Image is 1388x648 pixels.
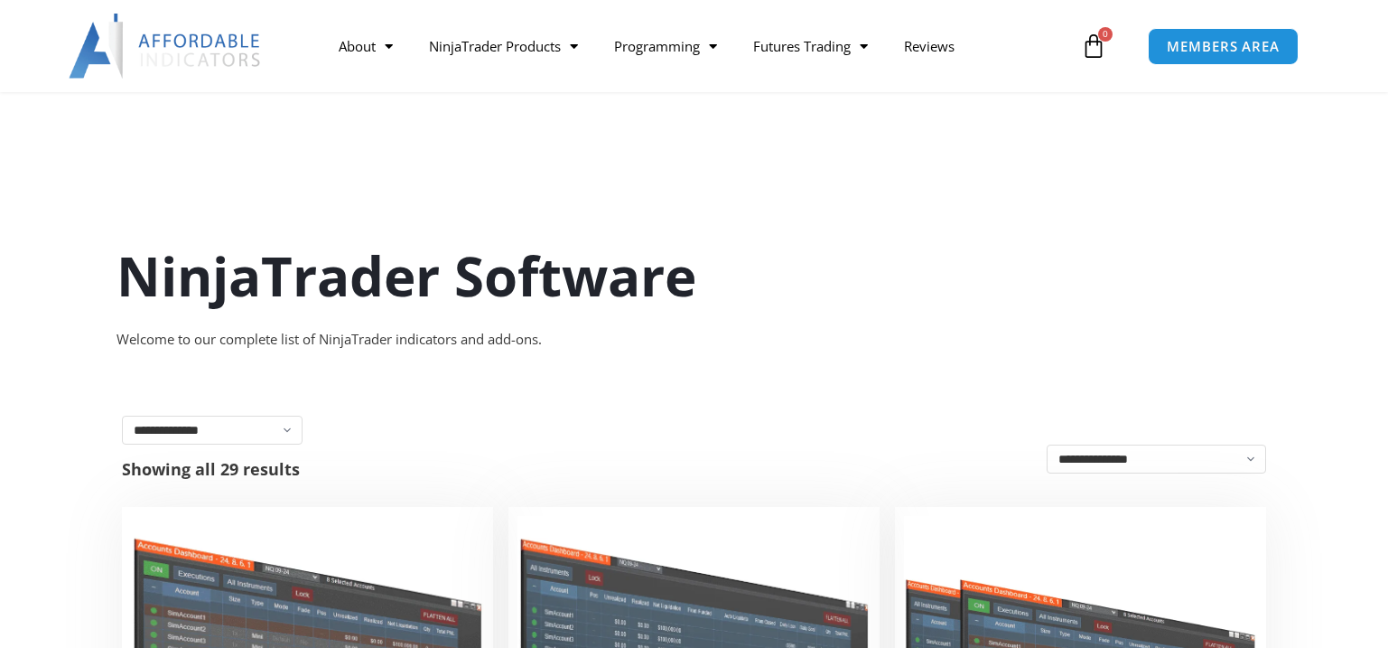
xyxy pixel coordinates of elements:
[321,25,411,67] a: About
[116,238,1272,314] h1: NinjaTrader Software
[1047,445,1266,474] select: Shop order
[1054,20,1133,72] a: 0
[321,25,1076,67] nav: Menu
[116,327,1272,352] div: Welcome to our complete list of NinjaTrader indicators and add-ons.
[596,25,735,67] a: Programming
[735,25,886,67] a: Futures Trading
[69,14,263,79] img: LogoAI | Affordable Indicators – NinjaTrader
[1148,28,1299,65] a: MEMBERS AREA
[122,461,300,477] p: Showing all 29 results
[1167,40,1280,53] span: MEMBERS AREA
[886,25,973,67] a: Reviews
[411,25,596,67] a: NinjaTrader Products
[1098,27,1113,42] span: 0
